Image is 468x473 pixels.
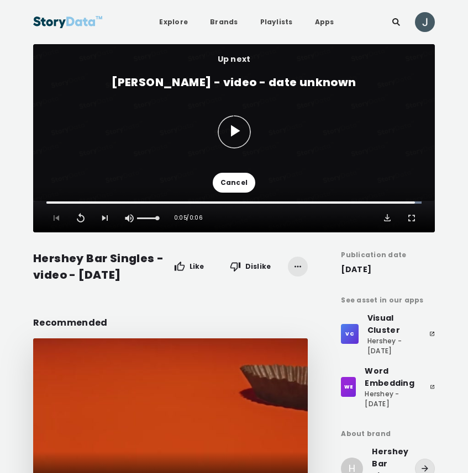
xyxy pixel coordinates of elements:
[367,312,420,336] div: Visual Cluster
[33,250,165,283] div: Hershey Bar Singles - video - [DATE]
[341,429,435,439] div: About brand
[245,261,271,272] span: Dislike
[365,389,421,409] div: Hershey - [DATE]
[213,173,255,193] button: Cancel
[137,217,160,219] div: Volume Level
[174,210,187,226] span: 0:05
[341,295,435,305] div: See asset in our apps
[221,257,279,277] button: Dislike
[150,12,197,32] a: Explore
[341,377,356,397] div: WE
[306,12,343,32] a: Apps
[99,212,111,224] button: Next Asset
[406,212,417,224] button: Fullscreen
[165,257,212,277] button: Like
[190,210,203,226] span: 0:06
[251,12,302,32] a: Playlists
[201,12,246,32] a: Brands
[112,74,356,91] div: [PERSON_NAME] - video - date unknown
[341,324,358,344] div: VC
[415,12,435,32] img: ACg8ocL4n2a6OBrbNl1cRdhqILMM1PVwDnCTNMmuJZ_RnCAKJCOm-A=s96-c
[218,53,251,65] div: Up next
[124,212,135,224] button: Mute
[365,365,421,389] div: Word Embedding
[341,263,435,275] span: [DATE]
[75,212,86,224] button: Replay
[367,336,420,356] div: Hershey - [DATE]
[190,261,204,272] span: Like
[33,44,435,232] div: Video Player
[46,201,422,204] div: Progress Bar
[341,250,435,260] div: Publication date
[33,316,308,329] div: Recommended
[382,212,393,224] button: Download
[33,12,103,32] img: StoryData Logo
